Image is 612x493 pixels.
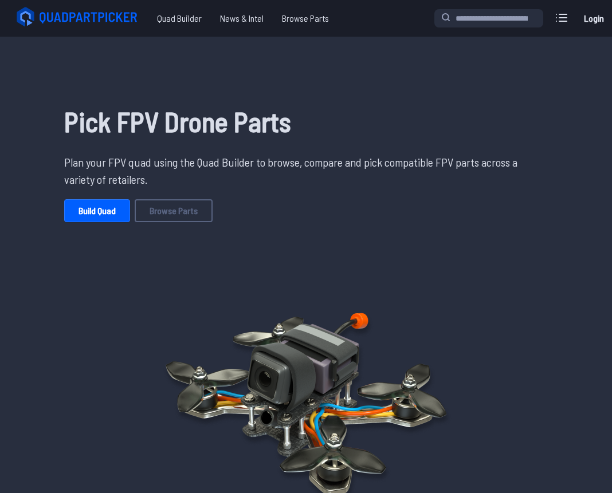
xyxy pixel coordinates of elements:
[64,153,548,188] p: Plan your FPV quad using the Quad Builder to browse, compare and pick compatible FPV parts across...
[64,199,130,222] a: Build Quad
[148,7,211,30] a: Quad Builder
[273,7,338,30] a: Browse Parts
[211,7,273,30] a: News & Intel
[135,199,213,222] a: Browse Parts
[64,101,548,142] h1: Pick FPV Drone Parts
[580,7,607,30] a: Login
